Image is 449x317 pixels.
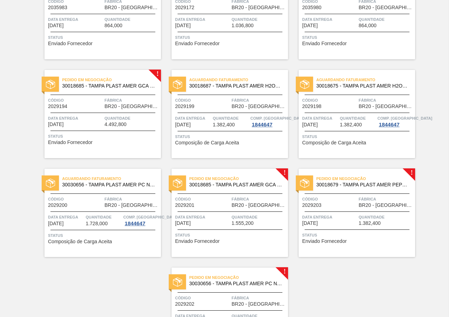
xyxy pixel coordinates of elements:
span: BR20 - Sapucaia [232,104,286,109]
a: Comp. [GEOGRAPHIC_DATA]1844647 [250,115,286,127]
span: 1.036,800 [232,23,253,28]
span: 30018675 - TAMPA PLAST AMER H2OH LIMONETO S/LINER [316,83,409,89]
span: Fábrica [359,97,413,104]
span: Status [48,133,159,140]
span: Quantidade [104,115,159,122]
span: 29/10/2025 [302,221,318,226]
span: 30018679 - TAMPA PLAST AMER PEPSI ZERO S/LINER [316,182,409,187]
span: 2029172 [175,5,194,10]
span: 30030656 - TAMPA PLAST AMER PC NIV24 [62,182,155,187]
a: !statusPedido em Negociação30018679 - TAMPA PLAST AMER PEPSI ZERO S/LINERCódigo2029203FábricaBR20... [288,169,415,257]
img: status [300,80,309,89]
span: BR20 - Sapucaia [232,203,286,208]
span: Quantidade [86,214,122,221]
span: Comp. Carga [123,214,178,221]
span: 2029200 [48,203,67,208]
span: 02/10/2025 [302,23,318,28]
span: Fábrica [232,294,286,301]
span: 1.555,200 [232,221,253,226]
img: status [173,179,182,188]
span: 09/10/2025 [48,122,64,127]
span: Aguardando Faturamento [189,76,288,83]
span: BR20 - Sapucaia [359,203,413,208]
span: 1.382,400 [359,221,381,226]
span: 02/10/2025 [48,23,64,28]
span: Quantidade [359,214,413,221]
span: BR20 - Sapucaia [232,301,286,307]
a: Comp. [GEOGRAPHIC_DATA]1844647 [377,115,413,127]
span: Status [48,232,159,239]
span: Data entrega [302,16,357,23]
span: Código [302,196,357,203]
span: Pedido em Negociação [189,175,288,182]
span: Enviado Fornecedor [48,41,92,46]
span: Comp. Carga [250,115,305,122]
span: Pedido em Negociação [189,274,288,281]
span: Status [302,232,413,239]
a: statusAguardando Faturamento30030656 - TAMPA PLAST AMER PC NIV24Código2029200FábricaBR20 - [GEOGR... [34,169,161,257]
span: BR20 - Sapucaia [232,5,286,10]
span: 30030656 - TAMPA PLAST AMER PC NIV24 [189,281,282,286]
span: BR20 - Sapucaia [359,5,413,10]
span: 2029201 [175,203,194,208]
span: 864,000 [104,23,122,28]
span: BR20 - Sapucaia [104,104,159,109]
span: 2035983 [48,5,67,10]
span: Código [48,196,103,203]
span: Pedido em Negociação [62,76,161,83]
span: 2029203 [302,203,322,208]
span: Data entrega [302,214,357,221]
span: Quantidade [232,16,286,23]
span: 1.382,400 [213,122,235,127]
a: Comp. [GEOGRAPHIC_DATA]1844647 [123,214,159,226]
span: Status [175,232,286,239]
a: statusAguardando Faturamento30018687 - TAMPA PLAST AMER H2OH LIMAO S/LINERCódigo2029199FábricaBR2... [161,70,288,158]
span: 2029199 [175,104,194,109]
img: status [300,179,309,188]
span: 1.728,000 [86,221,108,226]
span: Enviado Fornecedor [175,41,220,46]
span: 22/10/2025 [175,122,191,127]
span: Quantidade [340,115,376,122]
span: Data entrega [175,115,211,122]
span: Enviado Fornecedor [302,239,347,244]
span: Data entrega [48,16,103,23]
img: status [173,277,182,287]
span: 1.382,400 [340,122,362,127]
span: 30018687 - TAMPA PLAST AMER H2OH LIMAO S/LINER [189,83,282,89]
span: Aguardando Faturamento [316,76,415,83]
span: Código [175,294,230,301]
span: Quantidade [232,214,286,221]
span: Data entrega [48,214,84,221]
span: Aguardando Faturamento [62,175,161,182]
span: Fábrica [104,97,159,104]
span: Comp. Carga [377,115,432,122]
span: 02/10/2025 [175,23,191,28]
img: status [46,80,55,89]
span: Status [175,133,286,140]
span: Data entrega [175,214,230,221]
span: 22/10/2025 [302,122,318,127]
span: Código [48,97,103,104]
span: Composição de Carga Aceita [175,140,239,145]
span: 2035980 [302,5,322,10]
span: Fábrica [232,196,286,203]
span: Composição de Carga Aceita [302,140,366,145]
span: BR20 - Sapucaia [104,203,159,208]
span: 30018685 - TAMPA PLAST AMER GCA S/LINER [189,182,282,187]
span: Status [302,34,413,41]
span: Enviado Fornecedor [302,41,347,46]
div: 1844647 [250,122,274,127]
span: Composição de Carga Aceita [48,239,112,244]
span: BR20 - Sapucaia [104,5,159,10]
span: Enviado Fornecedor [175,239,220,244]
span: Quantidade [359,16,413,23]
div: 1844647 [377,122,401,127]
a: !statusPedido em Negociação30018685 - TAMPA PLAST AMER GCA S/LINERCódigo2029194FábricaBR20 - [GEO... [34,70,161,158]
img: status [46,179,55,188]
span: 29/10/2025 [175,221,191,226]
span: Quantidade [104,16,159,23]
span: Quantidade [213,115,249,122]
span: 2029198 [302,104,322,109]
a: statusAguardando Faturamento30018675 - TAMPA PLAST AMER H2OH LIMONETO S/LINERCódigo2029198Fábrica... [288,70,415,158]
